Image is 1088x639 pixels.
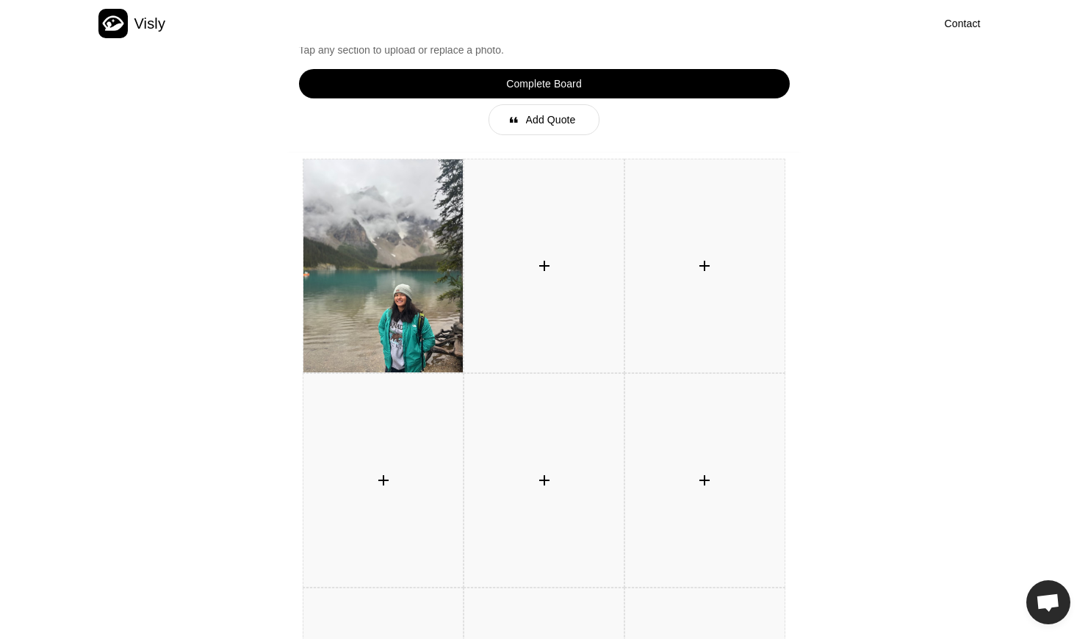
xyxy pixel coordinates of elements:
[506,76,582,91] div: Complete Board
[1026,580,1070,624] a: Open chat
[299,43,790,57] div: Tap any section to upload or replace a photo.
[134,12,165,35] div: Visly
[936,10,990,37] button: Contact
[299,69,790,98] button: Complete Board
[526,112,576,127] div: Add Quote
[489,105,599,134] button: 󰝗Add Quote
[945,16,981,31] div: Contact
